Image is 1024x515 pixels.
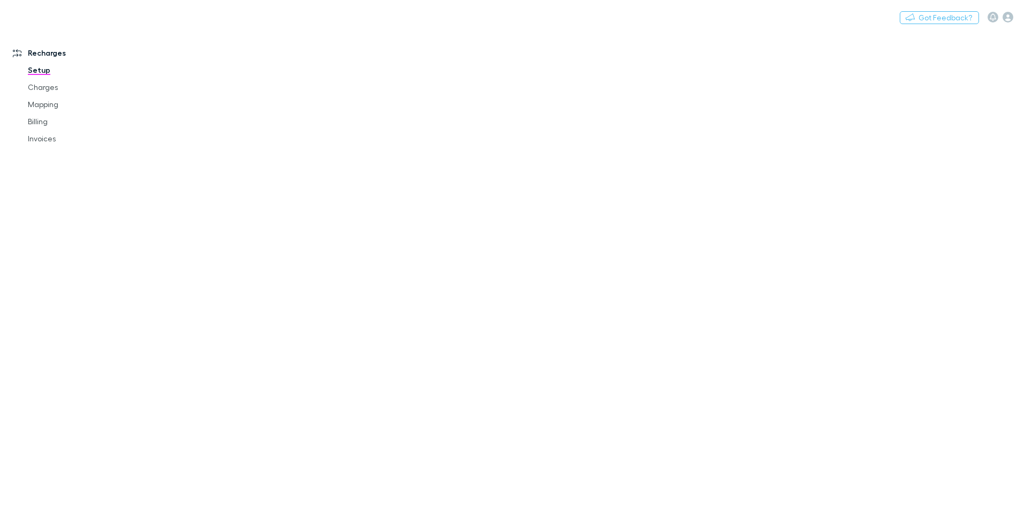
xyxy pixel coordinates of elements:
a: Recharges [2,44,145,62]
button: Got Feedback? [900,11,979,24]
a: Billing [17,113,145,130]
a: Mapping [17,96,145,113]
a: Charges [17,79,145,96]
a: Invoices [17,130,145,147]
a: Setup [17,62,145,79]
